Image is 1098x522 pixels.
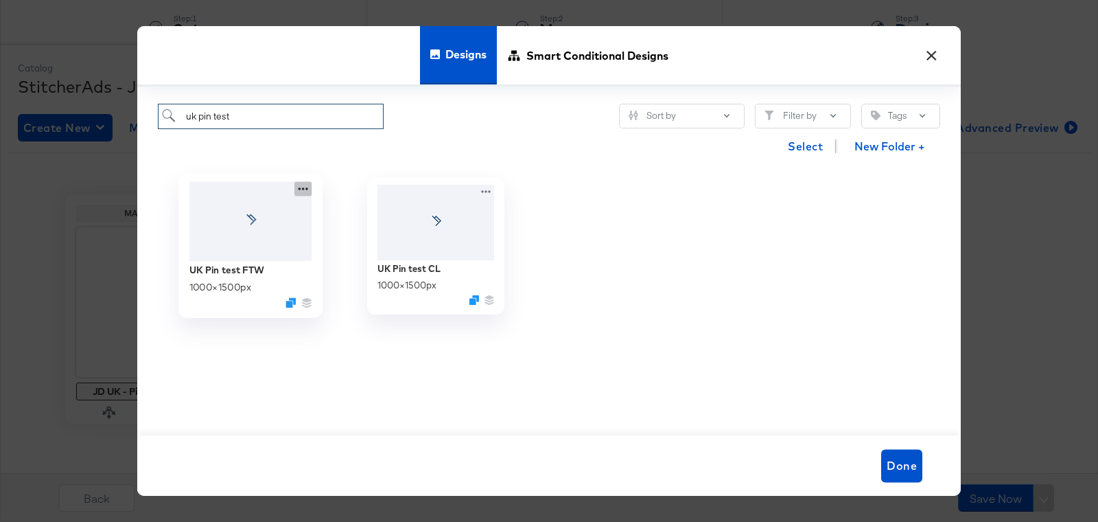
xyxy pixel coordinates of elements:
svg: Duplicate [285,298,296,308]
button: TagTags [861,104,940,128]
div: 1000 × 1500 px [189,281,251,294]
input: Search for a design [158,104,384,129]
svg: Sliders [629,111,638,120]
span: Done [887,456,917,475]
button: × [919,40,944,65]
span: Select [788,137,823,156]
div: 1000 × 1500 px [377,279,436,292]
svg: Duplicate [469,295,479,305]
div: UK Pin test FTW1000×1500pxDuplicate [178,174,323,318]
button: Done [881,449,922,482]
div: UK Pin test FTW [189,263,264,276]
button: FilterFilter by [755,104,851,128]
svg: Filter [764,111,774,120]
button: Select [782,133,828,160]
div: UK Pin test CL [377,262,441,275]
svg: Tag [871,111,880,120]
div: UK Pin test CL1000×1500pxDuplicate [367,177,504,315]
span: Smart Conditional Designs [526,25,668,86]
button: SlidersSort by [619,104,745,128]
button: New Folder + [843,135,937,161]
span: Designs [445,24,487,84]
